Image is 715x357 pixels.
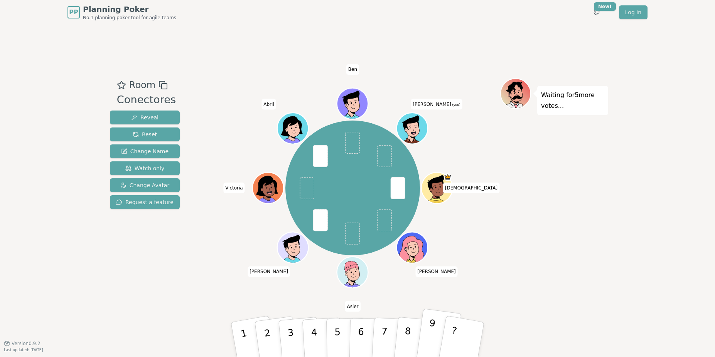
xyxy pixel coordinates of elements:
[398,114,427,143] button: Click to change your avatar
[110,195,180,209] button: Request a feature
[345,301,360,312] span: Click to change your name
[120,181,170,189] span: Change Avatar
[69,8,78,17] span: PP
[248,266,290,277] span: Click to change your name
[133,131,157,138] span: Reset
[121,147,169,155] span: Change Name
[261,99,276,110] span: Click to change your name
[67,4,176,21] a: PPPlanning PokerNo.1 planning poker tool for agile teams
[83,4,176,15] span: Planning Poker
[83,15,176,21] span: No.1 planning poker tool for agile teams
[116,198,174,206] span: Request a feature
[117,78,126,92] button: Add as favourite
[129,78,155,92] span: Room
[125,164,165,172] span: Watch only
[223,183,245,193] span: Click to change your name
[12,340,40,347] span: Version 0.9.2
[451,103,460,107] span: (you)
[444,173,452,181] span: Jesus is the host
[590,5,604,19] button: New!
[4,340,40,347] button: Version0.9.2
[346,64,359,75] span: Click to change your name
[110,144,180,158] button: Change Name
[117,92,176,108] div: Conectores
[619,5,648,19] a: Log in
[110,127,180,141] button: Reset
[131,114,159,121] span: Reveal
[411,99,462,110] span: Click to change your name
[541,90,604,111] p: Waiting for 5 more votes...
[110,178,180,192] button: Change Avatar
[415,266,458,277] span: Click to change your name
[443,183,499,193] span: Click to change your name
[4,348,43,352] span: Last updated: [DATE]
[110,111,180,124] button: Reveal
[110,161,180,175] button: Watch only
[594,2,616,11] div: New!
